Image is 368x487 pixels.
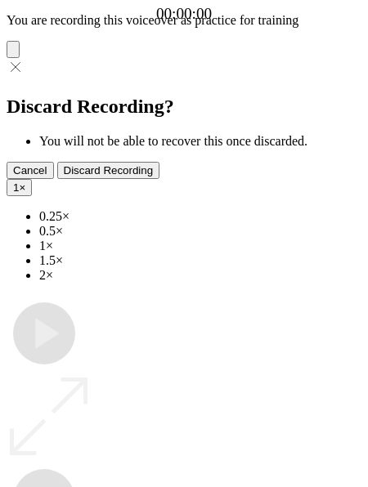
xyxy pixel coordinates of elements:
li: You will not be able to recover this once discarded. [39,134,361,149]
li: 2× [39,268,361,283]
li: 1.5× [39,253,361,268]
button: 1× [7,179,32,196]
h2: Discard Recording? [7,96,361,118]
li: 0.25× [39,209,361,224]
span: 1 [13,181,19,194]
a: 00:00:00 [156,5,212,23]
button: Cancel [7,162,54,179]
p: You are recording this voiceover as practice for training [7,13,361,28]
button: Discard Recording [57,162,160,179]
li: 0.5× [39,224,361,239]
li: 1× [39,239,361,253]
